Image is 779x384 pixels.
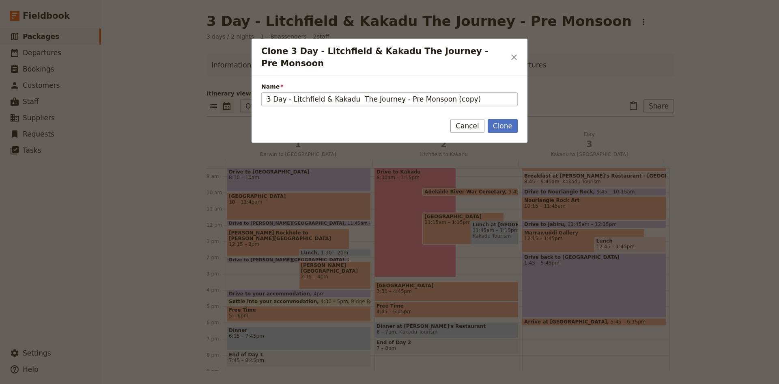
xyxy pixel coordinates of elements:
button: Close dialog [507,50,521,64]
input: Name [261,92,518,106]
button: Cancel [450,119,484,133]
span: Name [261,82,518,91]
h2: Clone 3 Day - Litchfield & Kakadu The Journey - Pre Monsoon [261,45,506,69]
button: Clone [488,119,518,133]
